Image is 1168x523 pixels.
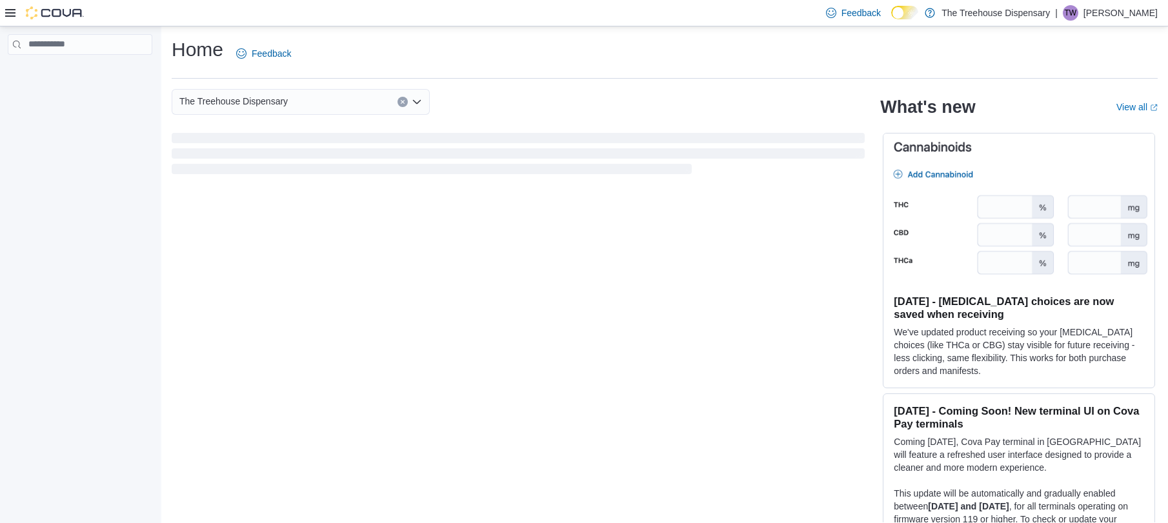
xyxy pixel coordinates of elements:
span: Dark Mode [891,19,892,20]
span: Feedback [841,6,881,19]
span: Loading [172,135,865,177]
p: [PERSON_NAME] [1083,5,1158,21]
h2: What's new [880,97,975,117]
p: The Treehouse Dispensary [941,5,1050,21]
p: | [1055,5,1058,21]
svg: External link [1150,104,1158,112]
img: Cova [26,6,84,19]
a: View allExternal link [1116,102,1158,112]
span: TW [1065,5,1077,21]
button: Clear input [398,97,408,107]
h3: [DATE] - Coming Soon! New terminal UI on Cova Pay terminals [894,404,1144,430]
input: Dark Mode [891,6,918,19]
p: We've updated product receiving so your [MEDICAL_DATA] choices (like THCa or CBG) stay visible fo... [894,326,1144,377]
p: Coming [DATE], Cova Pay terminal in [GEOGRAPHIC_DATA] will feature a refreshed user interface des... [894,435,1144,474]
h3: [DATE] - [MEDICAL_DATA] choices are now saved when receiving [894,295,1144,321]
h1: Home [172,37,223,63]
strong: [DATE] and [DATE] [928,501,1009,511]
a: Feedback [231,41,296,66]
span: Feedback [252,47,291,60]
div: Tina Wilkins [1063,5,1078,21]
nav: Complex example [8,57,152,88]
span: The Treehouse Dispensary [179,94,288,109]
button: Open list of options [412,97,422,107]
